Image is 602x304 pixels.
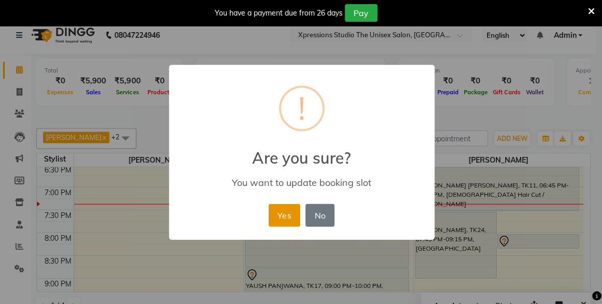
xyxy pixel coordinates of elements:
div: You want to update booking slot [183,176,418,188]
button: Pay [344,4,377,22]
h2: Are you sure? [169,136,434,167]
button: No [305,204,334,226]
div: You have a payment due from 26 days [214,8,342,19]
button: Yes [268,204,300,226]
div: ! [298,88,305,129]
